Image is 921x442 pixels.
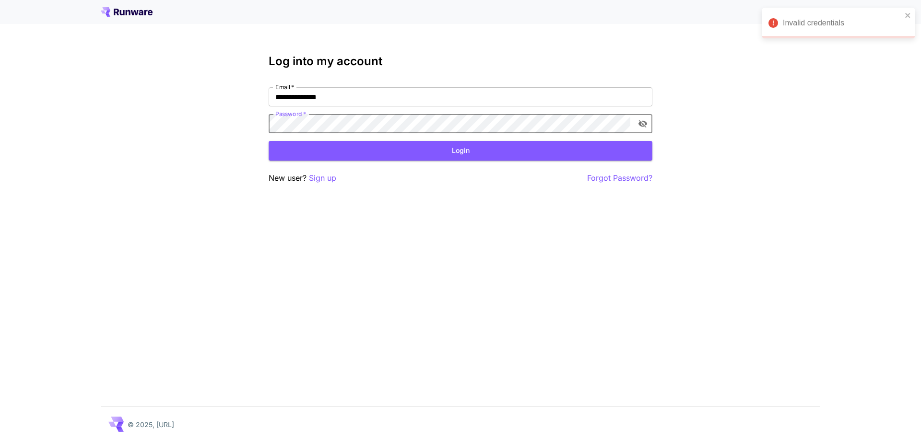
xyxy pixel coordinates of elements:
[905,12,911,19] button: close
[275,110,306,118] label: Password
[128,419,174,430] p: © 2025, [URL]
[269,172,336,184] p: New user?
[269,55,652,68] h3: Log into my account
[783,17,902,29] div: Invalid credentials
[269,141,652,161] button: Login
[587,172,652,184] button: Forgot Password?
[275,83,294,91] label: Email
[634,115,651,132] button: toggle password visibility
[309,172,336,184] button: Sign up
